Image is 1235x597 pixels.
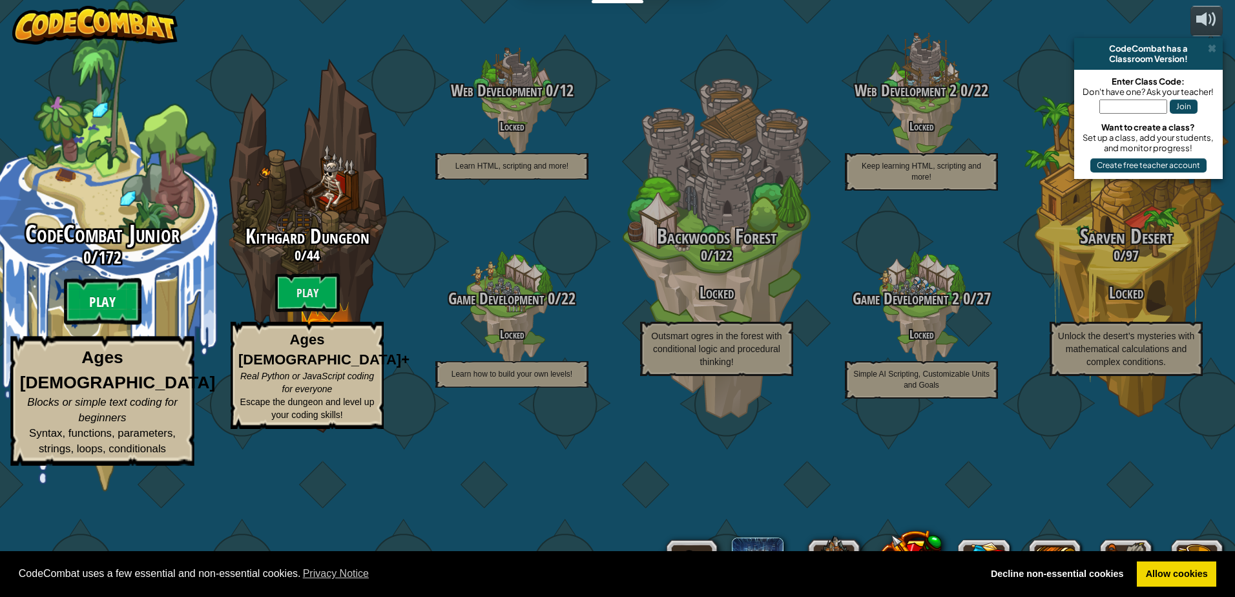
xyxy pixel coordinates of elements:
strong: Ages [DEMOGRAPHIC_DATA] [20,348,216,392]
span: Game Development 2 [853,288,959,309]
strong: Ages [DEMOGRAPHIC_DATA]+ [238,331,410,368]
a: deny cookies [982,561,1132,587]
h3: / [819,82,1024,99]
span: 0 [295,246,301,265]
span: Web Development 2 [855,79,957,101]
h3: Locked [614,284,819,302]
span: Backwoods Forest [657,222,777,250]
div: Set up a class, add your students, and monitor progress! [1081,132,1216,153]
span: 22 [974,79,988,101]
span: CodeCombat Junior [25,217,180,251]
h4: Locked [819,120,1024,132]
h3: / [410,290,614,308]
span: Real Python or JavaScript coding for everyone [240,371,374,394]
h4: Locked [410,120,614,132]
h3: / [614,247,819,263]
div: Don't have one? Ask your teacher! [1081,87,1216,97]
span: 44 [307,246,320,265]
span: Game Development [448,288,544,309]
span: 0 [544,288,555,309]
span: Keep learning HTML, scripting and more! [862,162,981,182]
span: 0 [701,246,707,265]
a: allow cookies [1137,561,1216,587]
span: Kithgard Dungeon [245,222,369,250]
span: Unlock the desert’s mysteries with mathematical calculations and complex conditions. [1058,331,1194,367]
div: CodeCombat has a [1079,43,1218,54]
span: Simple AI Scripting, Customizable Units and Goals [853,370,990,390]
span: Learn how to build your own levels! [451,370,572,379]
span: 27 [977,288,991,309]
h3: / [819,290,1024,308]
div: Want to create a class? [1081,122,1216,132]
span: 97 [1126,246,1139,265]
btn: Play [275,273,340,312]
span: Learn HTML, scripting and more! [455,162,568,171]
button: Create free teacher account [1090,158,1207,173]
h3: / [205,247,410,263]
span: Blocks or simple text coding for beginners [27,396,178,424]
span: Syntax, functions, parameters, strings, loops, conditionals [29,427,176,455]
img: CodeCombat - Learn how to code by playing a game [12,6,178,45]
h3: / [1024,247,1229,263]
h4: Locked [410,328,614,340]
span: 172 [98,246,121,269]
span: 0 [83,246,91,269]
btn: Play [64,278,141,325]
span: 0 [959,288,970,309]
button: Adjust volume [1190,6,1223,36]
h3: Locked [1024,284,1229,302]
span: Sarven Desert [1080,222,1173,250]
h4: Locked [819,328,1024,340]
div: Complete previous world to unlock [205,41,410,450]
div: Enter Class Code: [1081,76,1216,87]
h3: / [410,82,614,99]
span: 22 [561,288,576,309]
span: 0 [957,79,968,101]
span: Escape the dungeon and level up your coding skills! [240,397,375,420]
button: Join [1170,99,1198,114]
span: 0 [542,79,553,101]
span: 0 [1114,246,1120,265]
span: CodeCombat uses a few essential and non-essential cookies. [19,564,972,583]
span: Web Development [451,79,542,101]
span: 122 [713,246,732,265]
span: Outsmart ogres in the forest with conditional logic and procedural thinking! [651,331,782,367]
a: learn more about cookies [301,564,371,583]
div: Classroom Version! [1079,54,1218,64]
span: 12 [559,79,574,101]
